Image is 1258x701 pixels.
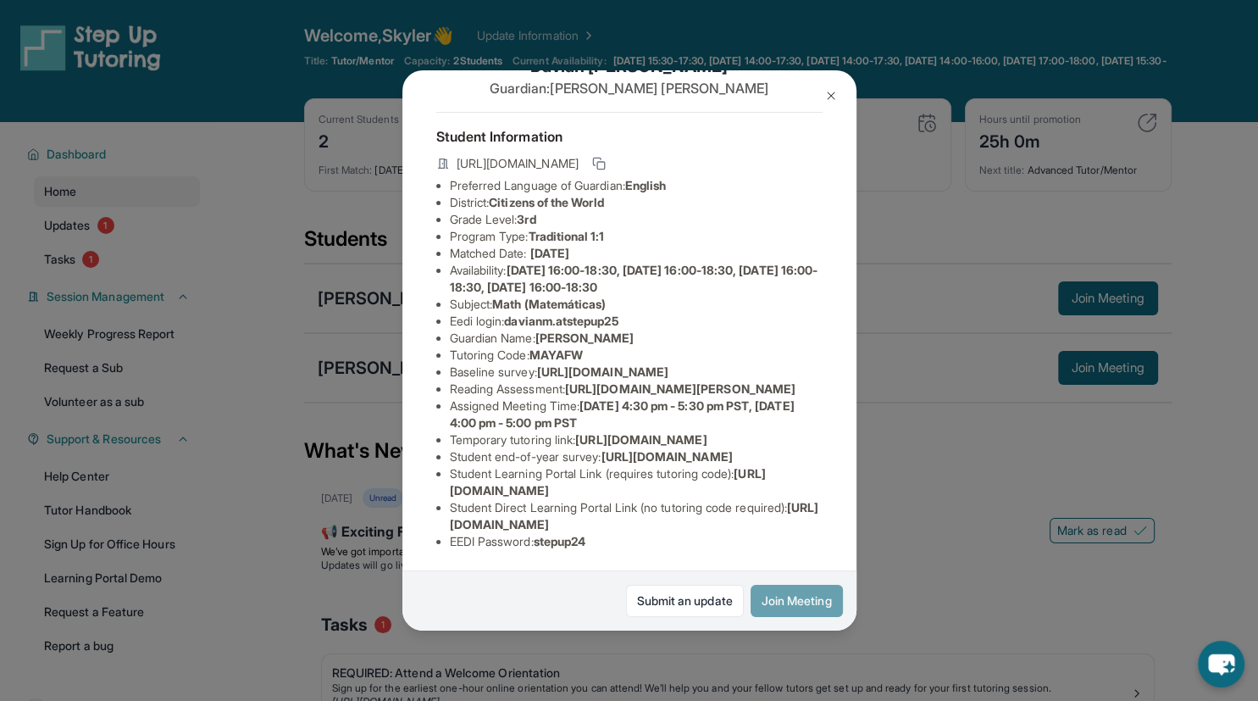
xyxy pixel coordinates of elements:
[1198,641,1244,687] button: chat-button
[450,398,795,430] span: [DATE] 4:30 pm - 5:30 pm PST, [DATE] 4:00 pm - 5:00 pm PST
[450,381,823,398] li: Reading Assessment :
[575,432,707,447] span: [URL][DOMAIN_NAME]
[450,313,823,330] li: Eedi login :
[537,364,668,379] span: [URL][DOMAIN_NAME]
[450,431,823,448] li: Temporary tutoring link :
[517,212,535,226] span: 3rd
[489,195,603,209] span: Citizens of the World
[528,229,604,243] span: Traditional 1:1
[534,534,586,548] span: stepup24
[450,398,823,431] li: Assigned Meeting Time :
[529,348,583,362] span: MAYAFW
[450,533,823,550] li: EEDI Password :
[504,314,618,328] span: davianm.atstepup25
[450,448,823,465] li: Student end-of-year survey :
[450,465,823,499] li: Student Learning Portal Link (requires tutoring code) :
[457,155,579,172] span: [URL][DOMAIN_NAME]
[450,499,823,533] li: Student Direct Learning Portal Link (no tutoring code required) :
[450,262,823,296] li: Availability:
[436,126,823,147] h4: Student Information
[824,89,838,103] img: Close Icon
[565,381,795,396] span: [URL][DOMAIN_NAME][PERSON_NAME]
[436,78,823,98] p: Guardian: [PERSON_NAME] [PERSON_NAME]
[450,347,823,364] li: Tutoring Code :
[492,297,606,311] span: Math (Matemáticas)
[601,449,732,464] span: [URL][DOMAIN_NAME]
[530,246,569,260] span: [DATE]
[450,330,823,347] li: Guardian Name :
[450,296,823,313] li: Subject :
[450,263,818,294] span: [DATE] 16:00-18:30, [DATE] 16:00-18:30, [DATE] 16:00-18:30, [DATE] 16:00-18:30
[535,331,635,345] span: [PERSON_NAME]
[450,228,823,245] li: Program Type:
[450,194,823,211] li: District:
[450,211,823,228] li: Grade Level:
[626,585,744,617] a: Submit an update
[625,178,667,192] span: English
[450,245,823,262] li: Matched Date:
[751,585,843,617] button: Join Meeting
[450,177,823,194] li: Preferred Language of Guardian:
[450,364,823,381] li: Baseline survey :
[589,153,609,174] button: Copy link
